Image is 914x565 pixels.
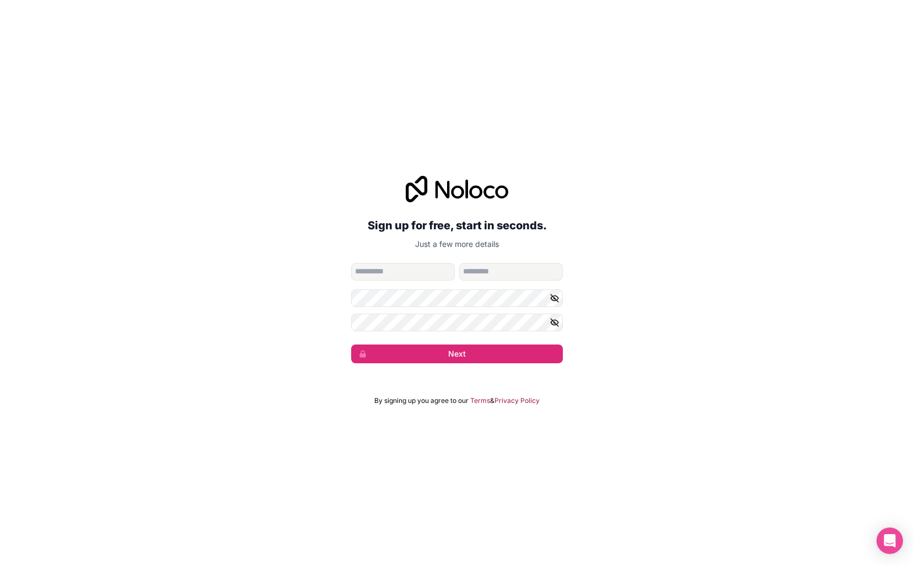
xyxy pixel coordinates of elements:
h2: Sign up for free, start in seconds. [351,216,563,235]
button: Next [351,345,563,363]
input: given-name [351,263,455,281]
span: By signing up you agree to our [374,396,469,405]
a: Terms [470,396,490,405]
p: Just a few more details [351,239,563,250]
div: Open Intercom Messenger [877,528,903,554]
span: & [490,396,494,405]
input: Password [351,289,563,307]
input: Confirm password [351,314,563,331]
input: family-name [459,263,563,281]
a: Privacy Policy [494,396,540,405]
